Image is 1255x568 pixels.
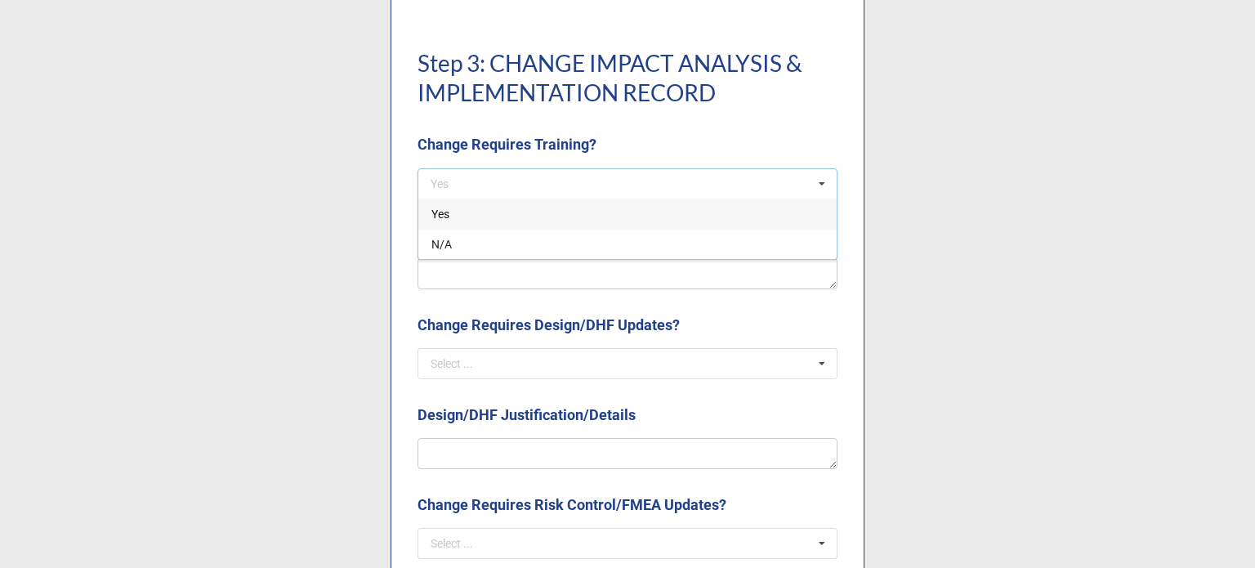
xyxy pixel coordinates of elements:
label: Change Requires Design/DHF Updates? [418,314,680,337]
label: Change Requires Risk Control/FMEA Updates? [418,494,726,517]
div: Select ... [431,538,473,549]
label: Design/DHF Justification/Details [418,404,636,427]
h1: Step 3: CHANGE IMPACT ANALYSIS & IMPLEMENTATION RECORD [418,48,837,107]
div: Select ... [431,358,473,369]
span: N/A [431,238,452,251]
label: Change Requires Training? [418,133,596,156]
span: Yes [431,208,449,221]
